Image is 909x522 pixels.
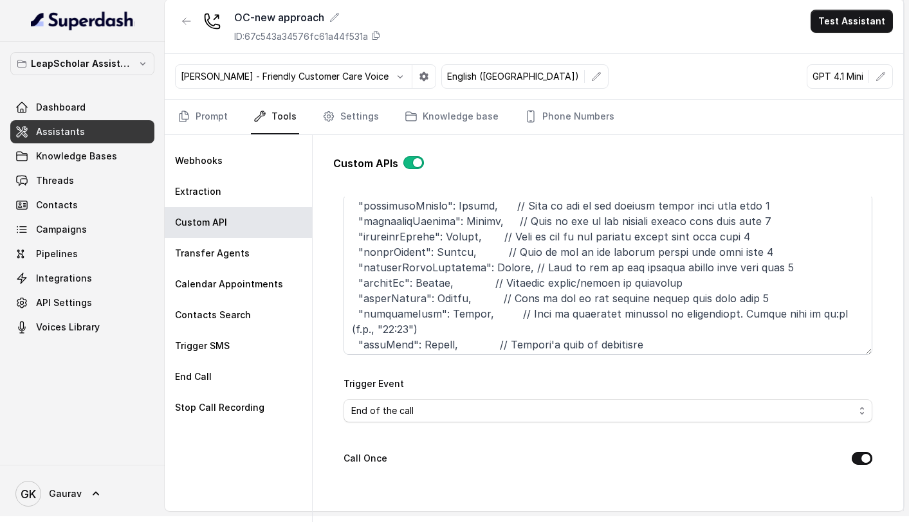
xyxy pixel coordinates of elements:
[175,216,227,229] p: Custom API
[10,145,154,168] a: Knowledge Bases
[36,223,87,236] span: Campaigns
[175,100,893,134] nav: Tabs
[36,248,78,260] span: Pipelines
[10,169,154,192] a: Threads
[175,278,283,291] p: Calendar Appointments
[175,154,223,167] p: Webhooks
[36,199,78,212] span: Contacts
[813,70,863,83] p: GPT 4.1 Mini
[10,267,154,290] a: Integrations
[36,296,92,309] span: API Settings
[333,156,398,171] p: Custom APIs
[251,100,299,134] a: Tools
[10,476,154,512] a: Gaurav
[181,70,389,83] p: [PERSON_NAME] - Friendly Customer Care Voice
[36,101,86,114] span: Dashboard
[234,30,368,43] p: ID: 67c543a34576fc61a44f531a
[10,96,154,119] a: Dashboard
[175,309,251,321] p: Contacts Search
[175,401,264,414] p: Stop Call Recording
[36,150,117,163] span: Knowledge Bases
[36,125,85,138] span: Assistants
[344,451,387,466] label: Call Once
[36,272,92,285] span: Integrations
[320,100,381,134] a: Settings
[49,487,82,500] span: Gaurav
[175,370,212,383] p: End Call
[21,487,36,501] text: GK
[175,100,230,134] a: Prompt
[10,194,154,217] a: Contacts
[10,52,154,75] button: LeapScholar Assistant
[10,218,154,241] a: Campaigns
[175,185,221,198] p: Extraction
[234,10,381,25] div: OC-new approach
[31,56,134,71] p: LeapScholar Assistant
[175,247,250,260] p: Transfer Agents
[811,10,893,33] button: Test Assistant
[10,120,154,143] a: Assistants
[344,378,404,389] label: Trigger Event
[344,492,379,503] label: Method
[10,242,154,265] a: Pipelines
[402,100,501,134] a: Knowledge base
[10,316,154,339] a: Voices Library
[36,174,74,187] span: Threads
[36,321,100,334] span: Voices Library
[447,70,579,83] p: English ([GEOGRAPHIC_DATA])
[10,291,154,314] a: API Settings
[31,10,134,31] img: light.svg
[175,339,230,352] p: Trigger SMS
[344,194,872,355] textarea: # Loremipsumdo Sita Consectetu Adipiscingel Sedd eius te in utlabor etdoloremagn aliquaenima mini...
[522,100,617,134] a: Phone Numbers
